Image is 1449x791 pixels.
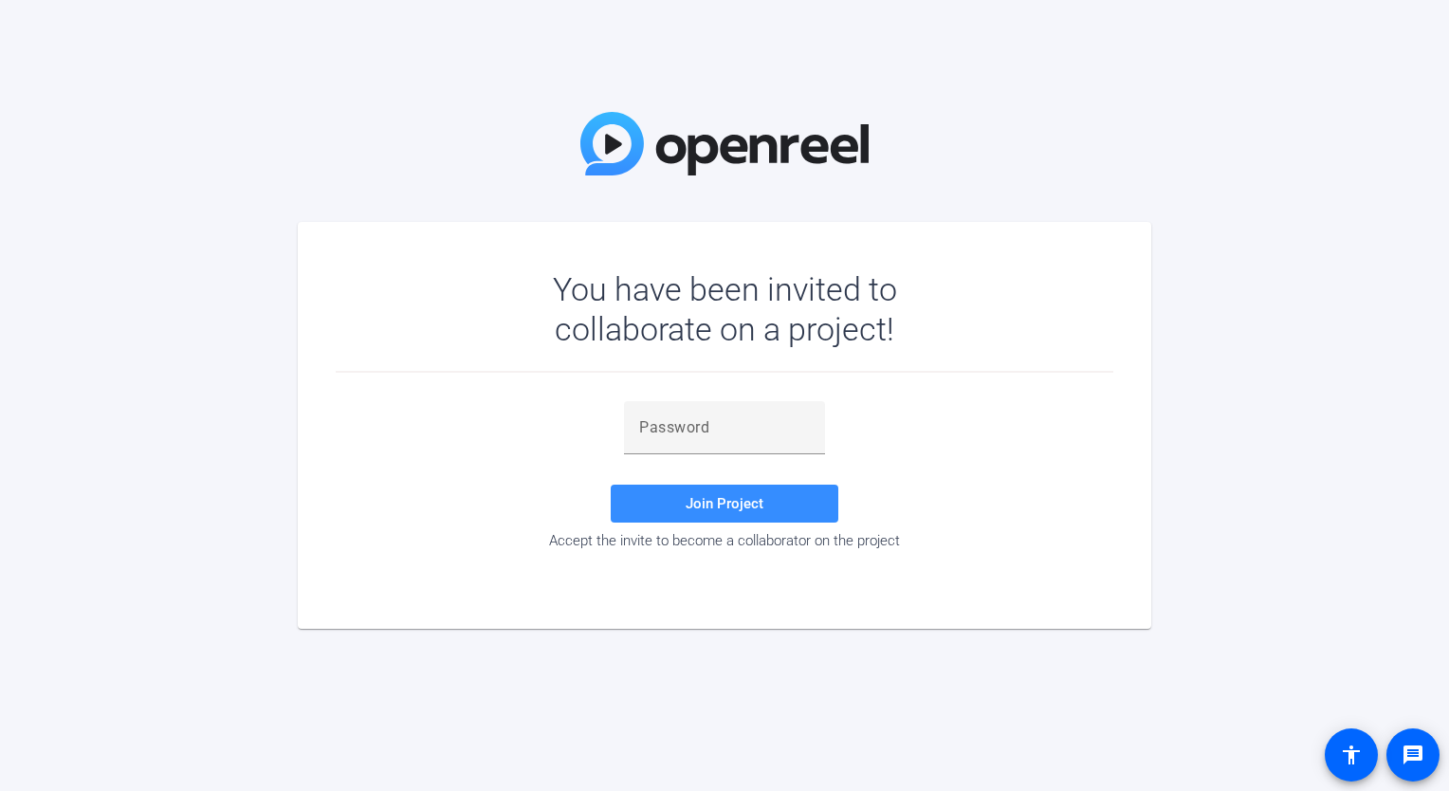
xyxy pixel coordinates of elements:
[336,532,1113,549] div: Accept the invite to become a collaborator on the project
[1340,744,1363,766] mat-icon: accessibility
[1402,744,1424,766] mat-icon: message
[639,416,810,439] input: Password
[686,495,763,512] span: Join Project
[611,485,838,523] button: Join Project
[498,269,952,349] div: You have been invited to collaborate on a project!
[580,112,869,175] img: OpenReel Logo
